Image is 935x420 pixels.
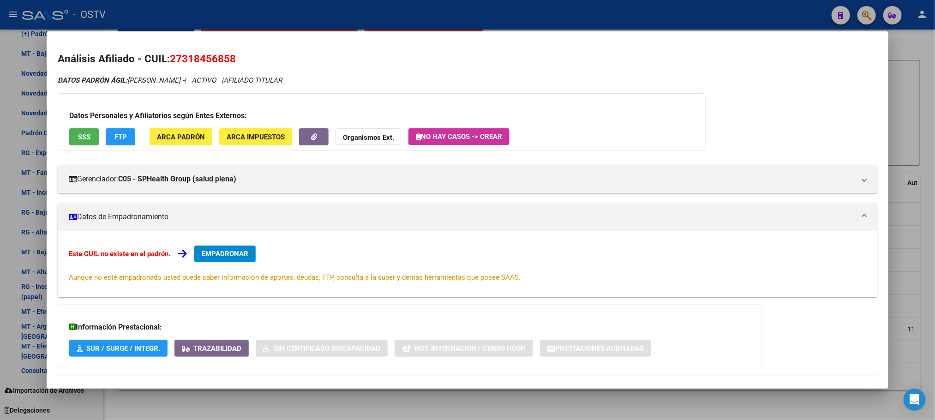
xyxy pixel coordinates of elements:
[58,203,877,231] mat-expansion-panel-header: Datos de Empadronamiento
[194,246,256,262] button: EMPADRONAR
[256,340,388,357] button: Sin Certificado Discapacidad
[193,344,241,353] span: Trazabilidad
[202,250,248,258] span: EMPADRONAR
[555,344,644,353] span: Prestaciones Auditadas
[69,174,855,185] mat-panel-title: Gerenciador:
[174,340,249,357] button: Trazabilidad
[414,344,526,353] span: Not. Internacion / Censo Hosp.
[336,128,402,145] button: Organismos Ext.
[150,128,212,145] button: ARCA Padrón
[58,231,877,297] div: Datos de Empadronamiento
[69,110,694,121] h3: Datos Personales y Afiliatorios según Entes Externos:
[395,340,533,357] button: Not. Internacion / Censo Hosp.
[58,76,127,84] strong: DATOS PADRÓN ÁGIL:
[343,133,394,142] strong: Organismos Ext.
[78,133,90,141] span: SSS
[58,165,877,193] mat-expansion-panel-header: Gerenciador:C05 - SPHealth Group (salud plena)
[69,211,855,222] mat-panel-title: Datos de Empadronamiento
[227,133,285,141] span: ARCA Impuestos
[274,344,380,353] span: Sin Certificado Discapacidad
[106,128,135,145] button: FTP
[219,128,292,145] button: ARCA Impuestos
[223,76,282,84] span: AFILIADO TITULAR
[58,76,184,84] span: [PERSON_NAME] -
[58,76,282,84] i: | ACTIVO |
[86,344,160,353] span: SUR / SURGE / INTEGR.
[408,128,509,145] button: No hay casos -> Crear
[69,273,521,282] span: Aunque no esté empadronado usted puede saber información de aportes, deudas, FTP, consulta a la s...
[540,340,651,357] button: Prestaciones Auditadas
[157,133,205,141] span: ARCA Padrón
[904,389,926,411] div: Open Intercom Messenger
[69,250,170,258] strong: Este CUIL no existe en el padrón.
[69,128,99,145] button: SSS
[170,53,236,65] span: 27318456858
[58,51,877,67] h2: Análisis Afiliado - CUIL:
[118,174,236,185] strong: C05 - SPHealth Group (salud plena)
[69,340,168,357] button: SUR / SURGE / INTEGR.
[416,132,502,141] span: No hay casos -> Crear
[58,376,877,398] mat-expansion-panel-header: Aportes y Contribuciones del Afiliado: 27318456858
[114,133,127,141] span: FTP
[69,322,751,333] h3: Información Prestacional:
